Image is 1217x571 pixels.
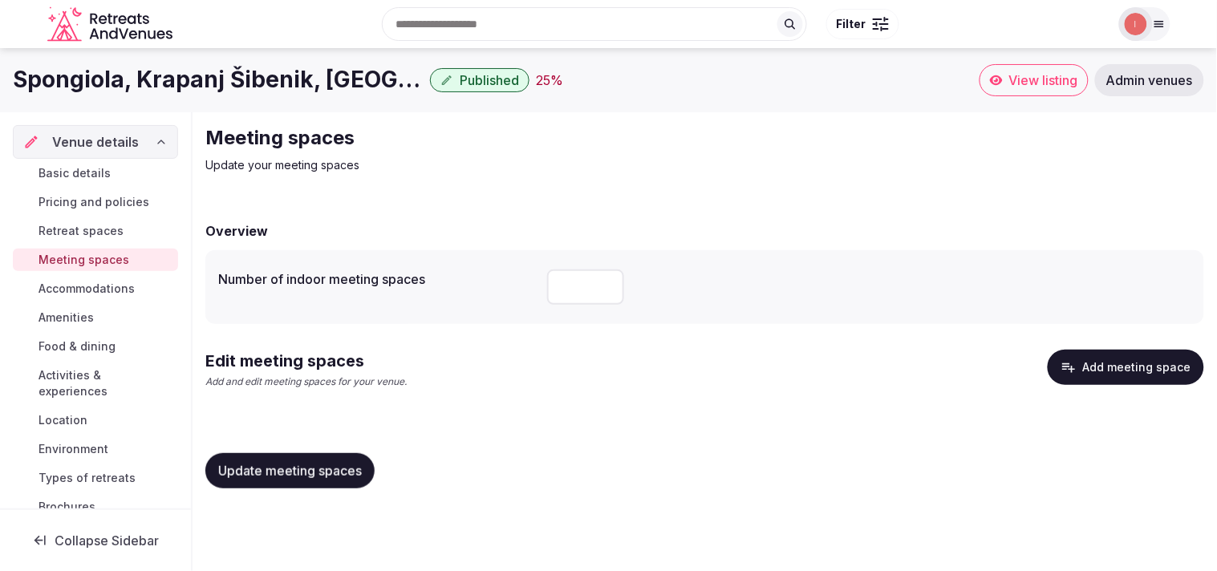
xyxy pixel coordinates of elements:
[13,64,424,95] h1: Spongiola, Krapanj Šibenik, [GEOGRAPHIC_DATA]
[39,194,149,210] span: Pricing and policies
[39,165,111,181] span: Basic details
[47,6,176,43] a: Visit the homepage
[837,16,866,32] span: Filter
[205,453,375,488] button: Update meeting spaces
[39,470,136,486] span: Types of retreats
[13,523,178,558] button: Collapse Sidebar
[1095,64,1204,96] a: Admin venues
[205,350,407,372] h2: Edit meeting spaces
[1009,72,1078,88] span: View listing
[13,364,178,403] a: Activities & experiences
[218,463,362,479] span: Update meeting spaces
[826,9,899,39] button: Filter
[1106,72,1193,88] span: Admin venues
[39,338,116,354] span: Food & dining
[39,412,87,428] span: Location
[980,64,1089,96] a: View listing
[39,499,95,515] span: Brochures
[536,71,563,90] div: 25 %
[13,277,178,300] a: Accommodations
[39,252,129,268] span: Meeting spaces
[52,132,139,152] span: Venue details
[13,438,178,460] a: Environment
[47,6,176,43] svg: Retreats and Venues company logo
[205,221,268,241] h2: Overview
[430,68,529,92] button: Published
[13,191,178,213] a: Pricing and policies
[39,441,108,457] span: Environment
[39,281,135,297] span: Accommodations
[218,273,534,285] label: Number of indoor meeting spaces
[13,249,178,271] a: Meeting spaces
[13,162,178,184] a: Basic details
[13,467,178,489] a: Types of retreats
[205,375,407,389] p: Add and edit meeting spaces for your venue.
[39,310,94,326] span: Amenities
[1048,350,1204,385] button: Add meeting space
[536,71,563,90] button: 25%
[13,220,178,242] a: Retreat spaces
[205,125,744,151] h2: Meeting spaces
[55,533,159,549] span: Collapse Sidebar
[13,496,178,518] a: Brochures
[13,409,178,431] a: Location
[205,157,744,173] p: Update your meeting spaces
[1125,13,1147,35] img: Irene Gonzales
[460,72,519,88] span: Published
[39,367,172,399] span: Activities & experiences
[13,335,178,358] a: Food & dining
[39,223,124,239] span: Retreat spaces
[13,306,178,329] a: Amenities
